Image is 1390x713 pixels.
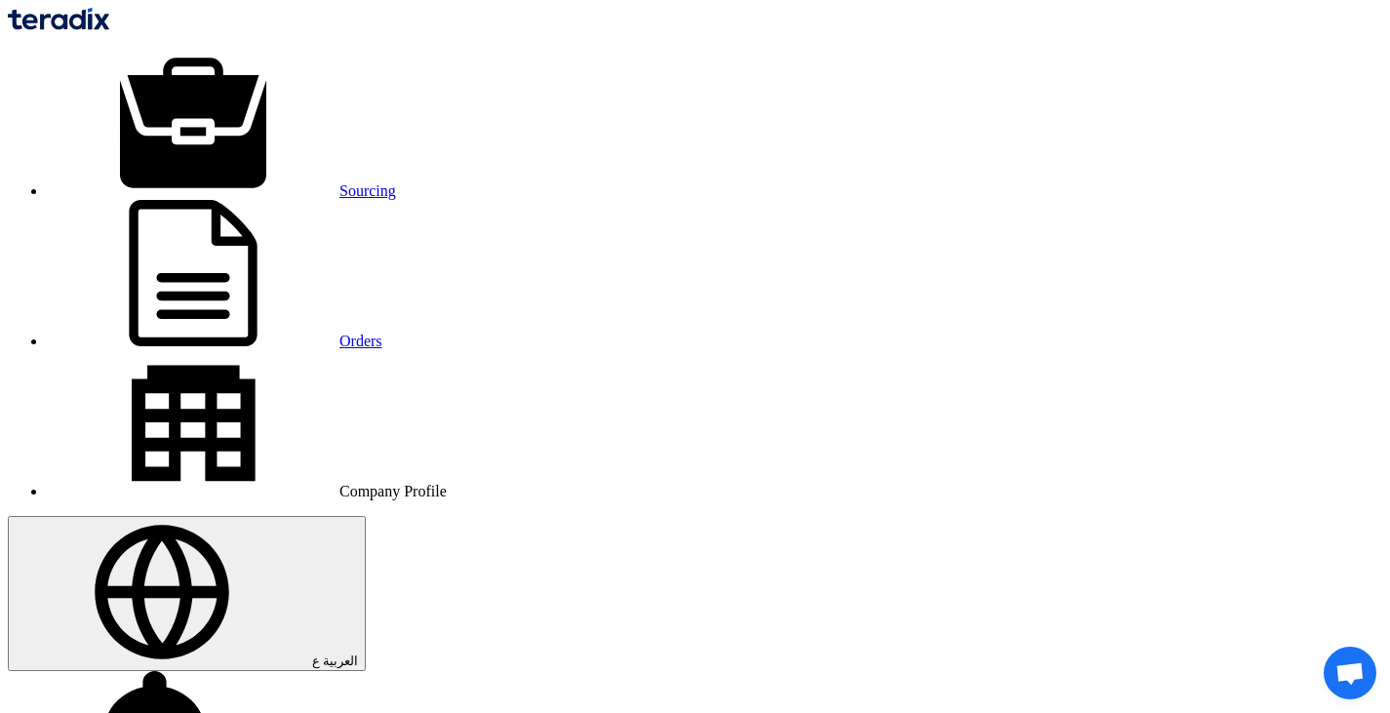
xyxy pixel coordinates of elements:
[8,516,366,671] button: العربية ع
[47,182,396,199] a: Sourcing
[8,8,109,30] img: Teradix logo
[323,654,358,668] span: العربية
[1324,647,1376,699] a: Open chat
[312,654,320,668] span: ع
[47,333,382,349] a: Orders
[47,483,447,499] a: Company Profile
